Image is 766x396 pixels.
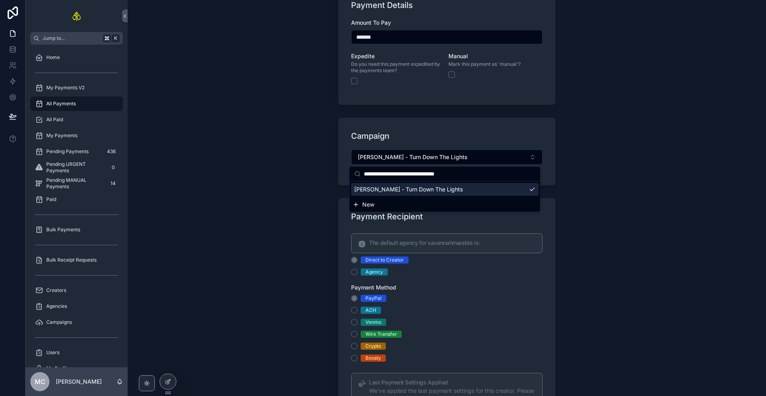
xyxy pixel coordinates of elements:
span: [PERSON_NAME] - Turn Down The Lights [354,185,463,193]
a: All Payments [30,97,123,111]
h1: Campaign [351,130,389,142]
h5: The default agency for savannahmarable is: [369,240,536,246]
div: Venmo [365,319,381,326]
span: Users [46,349,59,356]
span: Creators [46,287,66,294]
a: Agencies [30,299,123,313]
a: Paid [30,192,123,207]
h5: Last Payment Settings Applied [369,380,536,385]
span: Bulk Payments [46,227,80,233]
div: Wire Transfer [365,331,397,338]
div: Crypto [365,343,381,350]
div: 14 [108,179,118,188]
a: Bulk Receipt Requests [30,253,123,267]
span: My Payments [46,132,77,139]
span: Pending URGENT Payments [46,161,105,174]
img: App logo [72,10,82,22]
span: Manual [448,53,468,59]
a: Pending Payments436 [30,144,123,159]
span: My Payments V2 [46,85,85,91]
span: Paid [46,196,56,203]
a: Campaigns [30,315,123,329]
span: Campaigns [46,319,72,325]
span: Bulk Receipt Requests [46,257,97,263]
a: Pending MANUAL Payments14 [30,176,123,191]
span: [PERSON_NAME] - Turn Down The Lights [358,153,468,161]
h1: Payment Recipient [351,211,423,222]
div: Direct to Creator [365,256,404,264]
span: Amount To Pay [351,19,391,26]
a: Pending URGENT Payments0 [30,160,123,175]
span: Pending Payments [46,148,89,155]
span: Payment Method [351,284,396,291]
div: Agency [365,268,383,276]
div: ACH [365,307,376,314]
a: Users [30,345,123,360]
span: All Paid [46,116,63,123]
div: scrollable content [26,45,128,367]
button: Jump to...K [30,32,123,45]
span: Home [46,54,60,61]
span: Mark this payment as 'manual'? [448,61,521,67]
span: Expedite [351,53,375,59]
span: MC [35,377,45,386]
span: Jump to... [43,35,100,41]
div: Suggestions [349,181,540,197]
a: My Profile [30,361,123,376]
a: Bulk Payments [30,223,123,237]
span: Pending MANUAL Payments [46,177,105,190]
span: Agencies [46,303,67,309]
span: My Profile [46,365,69,372]
span: K [113,35,119,41]
a: Creators [30,283,123,297]
button: New [353,201,537,209]
span: Do you need this payment expedited by the payments team? [351,61,445,74]
button: Select Button [351,150,543,165]
div: 0 [109,163,118,172]
a: My Payments V2 [30,81,123,95]
p: [PERSON_NAME] [56,378,102,386]
div: 436 [105,147,118,156]
a: My Payments [30,128,123,143]
span: New [362,201,374,209]
div: Boosty [365,355,381,362]
span: All Payments [46,100,76,107]
div: PayPal [365,295,381,302]
a: All Paid [30,112,123,127]
a: Home [30,50,123,65]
